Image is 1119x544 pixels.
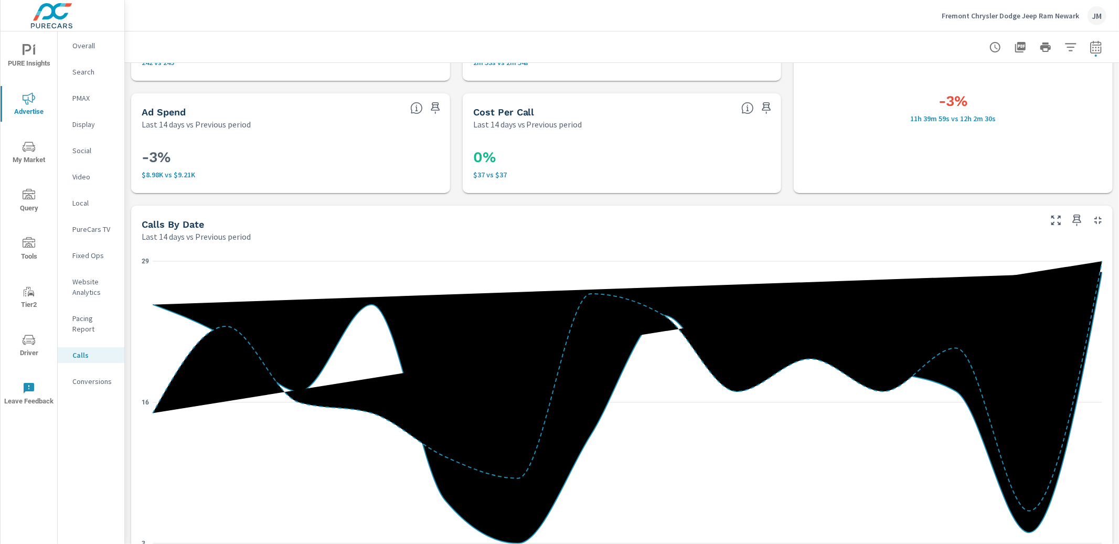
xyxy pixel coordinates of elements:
span: Leave Feedback [4,382,54,408]
h5: Cost Per Call [473,106,535,118]
div: Pacing Report [58,311,124,337]
p: $8,978 vs $9,209 [142,170,440,179]
h3: 0% [473,148,771,166]
h3: -3% [142,148,440,166]
div: Calls [58,347,124,363]
button: Apply Filters [1060,37,1081,58]
p: Last 14 days vs Previous period [473,118,582,131]
div: Fixed Ops [58,248,124,263]
span: Save this to your personalized report [1069,212,1085,229]
h3: -3% [804,92,1102,110]
p: Pacing Report [72,313,116,334]
p: Conversions [72,376,116,387]
button: "Export Report to PDF" [1010,37,1031,58]
span: PureCars Ad Spend/Calls. [741,102,754,114]
div: Website Analytics [58,274,124,300]
p: PureCars TV [72,224,116,234]
div: Social [58,143,124,158]
text: 29 [142,258,149,265]
p: Last 14 days vs Previous period [142,230,251,243]
span: Save this to your personalized report [427,100,444,116]
button: Minimize Widget [1090,212,1106,229]
p: Display [72,119,116,130]
div: PureCars TV [58,221,124,237]
p: Overall [72,40,116,51]
p: Calls [72,350,116,360]
span: Query [4,189,54,215]
span: Tier2 [4,285,54,311]
span: My Market [4,141,54,166]
div: Local [58,195,124,211]
h5: Ad Spend [142,106,186,118]
p: 11h 39m 59s vs 12h 2m 30s [804,114,1102,123]
p: Video [72,172,116,182]
div: Conversions [58,374,124,389]
p: PMAX [72,93,116,103]
p: 242 vs 249 [142,58,440,67]
text: 16 [142,399,149,406]
span: Tools [4,237,54,263]
p: Fixed Ops [72,250,116,261]
p: Local [72,198,116,208]
p: 2m 53s vs 2m 54s [473,58,771,67]
span: Driver [4,334,54,359]
h5: Calls By Date [142,219,204,230]
div: PMAX [58,90,124,106]
p: Fremont Chrysler Dodge Jeep Ram Newark [942,11,1079,20]
span: Advertise [4,92,54,118]
div: Search [58,64,124,80]
button: Make Fullscreen [1048,212,1064,229]
span: Sum of PureCars Ad Spend. [410,102,423,114]
div: Overall [58,38,124,54]
button: Select Date Range [1085,37,1106,58]
p: $37 vs $37 [473,170,771,179]
span: Save this to your personalized report [758,100,775,116]
button: Print Report [1035,37,1056,58]
div: JM [1088,6,1106,25]
p: Social [72,145,116,156]
div: Display [58,116,124,132]
span: PURE Insights [4,44,54,70]
div: Video [58,169,124,185]
p: Website Analytics [72,276,116,297]
div: nav menu [1,31,57,418]
p: Search [72,67,116,77]
p: Last 14 days vs Previous period [142,118,251,131]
